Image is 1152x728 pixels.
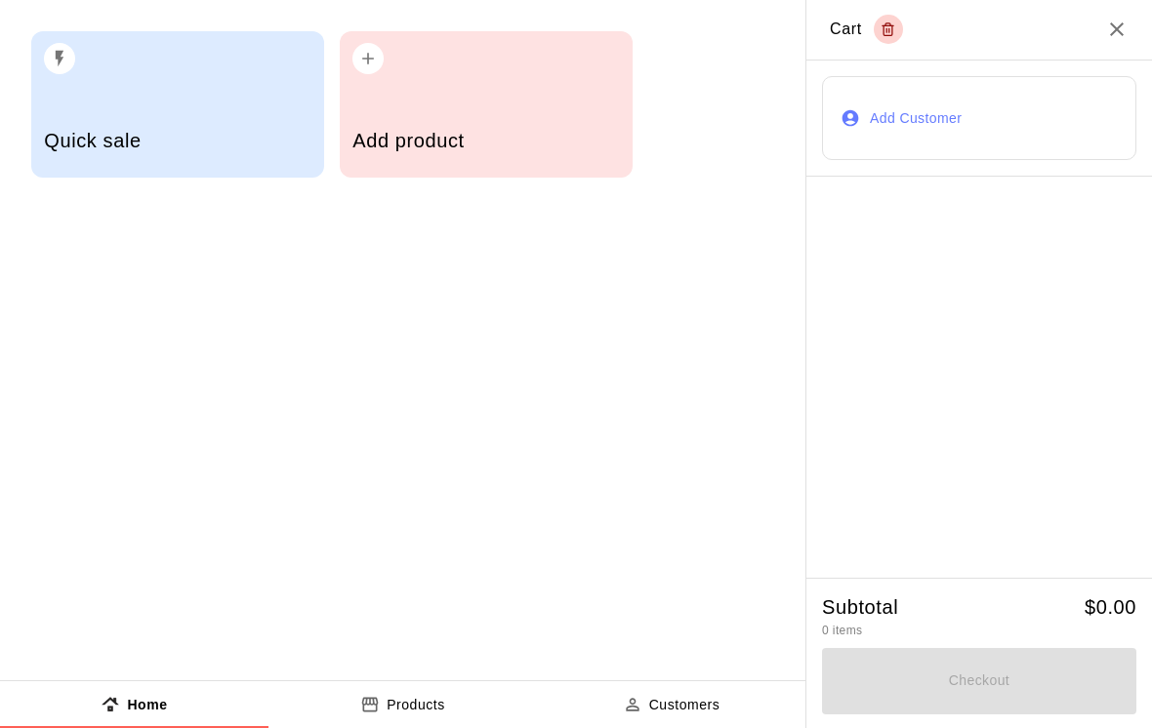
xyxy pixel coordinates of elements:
[1105,18,1129,41] button: Close
[822,594,898,621] h5: Subtotal
[340,31,633,178] button: Add product
[822,624,862,637] span: 0 items
[31,31,324,178] button: Quick sale
[822,76,1136,161] button: Add Customer
[874,15,903,44] button: Empty cart
[649,695,720,715] p: Customers
[387,695,445,715] p: Products
[352,128,619,154] h5: Add product
[1085,594,1136,621] h5: $ 0.00
[44,128,310,154] h5: Quick sale
[127,695,167,715] p: Home
[830,15,903,44] div: Cart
